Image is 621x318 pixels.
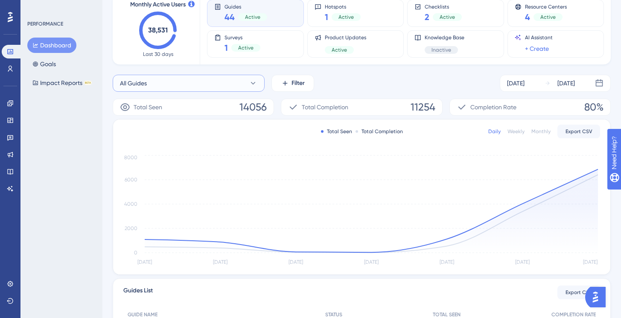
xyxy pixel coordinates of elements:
[271,75,314,92] button: Filter
[440,14,455,20] span: Active
[302,102,348,112] span: Total Completion
[213,259,227,265] tspan: [DATE]
[507,128,525,135] div: Weekly
[338,14,354,20] span: Active
[224,34,260,40] span: Surveys
[557,125,600,138] button: Export CSV
[525,44,549,54] a: + Create
[584,100,604,114] span: 80%
[321,128,352,135] div: Total Seen
[134,102,162,112] span: Total Seen
[238,44,254,51] span: Active
[557,78,575,88] div: [DATE]
[124,201,137,207] tspan: 4000
[120,78,147,88] span: All Guides
[540,14,556,20] span: Active
[325,34,366,41] span: Product Updates
[325,311,342,318] span: STATUS
[531,128,551,135] div: Monthly
[585,284,611,310] iframe: UserGuiding AI Assistant Launcher
[148,26,168,34] text: 38,531
[27,20,63,27] div: PERFORMANCE
[128,311,157,318] span: GUIDE NAME
[525,34,553,41] span: AI Assistant
[566,289,592,296] span: Export CSV
[27,38,76,53] button: Dashboard
[425,3,462,9] span: Checklists
[332,47,347,53] span: Active
[113,75,265,92] button: All Guides
[143,51,173,58] span: Last 30 days
[566,128,592,135] span: Export CSV
[27,75,97,90] button: Impact ReportsBETA
[124,155,137,160] tspan: 8000
[292,78,305,88] span: Filter
[325,3,361,9] span: Hotspots
[425,34,464,41] span: Knowledge Base
[27,56,61,72] button: Goals
[525,3,567,9] span: Resource Centers
[364,259,379,265] tspan: [DATE]
[125,225,137,231] tspan: 2000
[134,250,137,256] tspan: 0
[557,286,600,299] button: Export CSV
[488,128,501,135] div: Daily
[325,11,328,23] span: 1
[224,3,267,9] span: Guides
[470,102,516,112] span: Completion Rate
[125,177,137,183] tspan: 6000
[507,78,525,88] div: [DATE]
[433,311,461,318] span: TOTAL SEEN
[515,259,530,265] tspan: [DATE]
[356,128,403,135] div: Total Completion
[239,100,267,114] span: 14056
[137,259,152,265] tspan: [DATE]
[431,47,451,53] span: Inactive
[224,42,228,54] span: 1
[224,11,235,23] span: 44
[411,100,435,114] span: 11254
[245,14,260,20] span: Active
[551,311,596,318] span: COMPLETION RATE
[425,11,429,23] span: 2
[84,81,92,85] div: BETA
[583,259,598,265] tspan: [DATE]
[440,259,454,265] tspan: [DATE]
[289,259,303,265] tspan: [DATE]
[20,2,53,12] span: Need Help?
[525,11,530,23] span: 4
[123,286,153,299] span: Guides List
